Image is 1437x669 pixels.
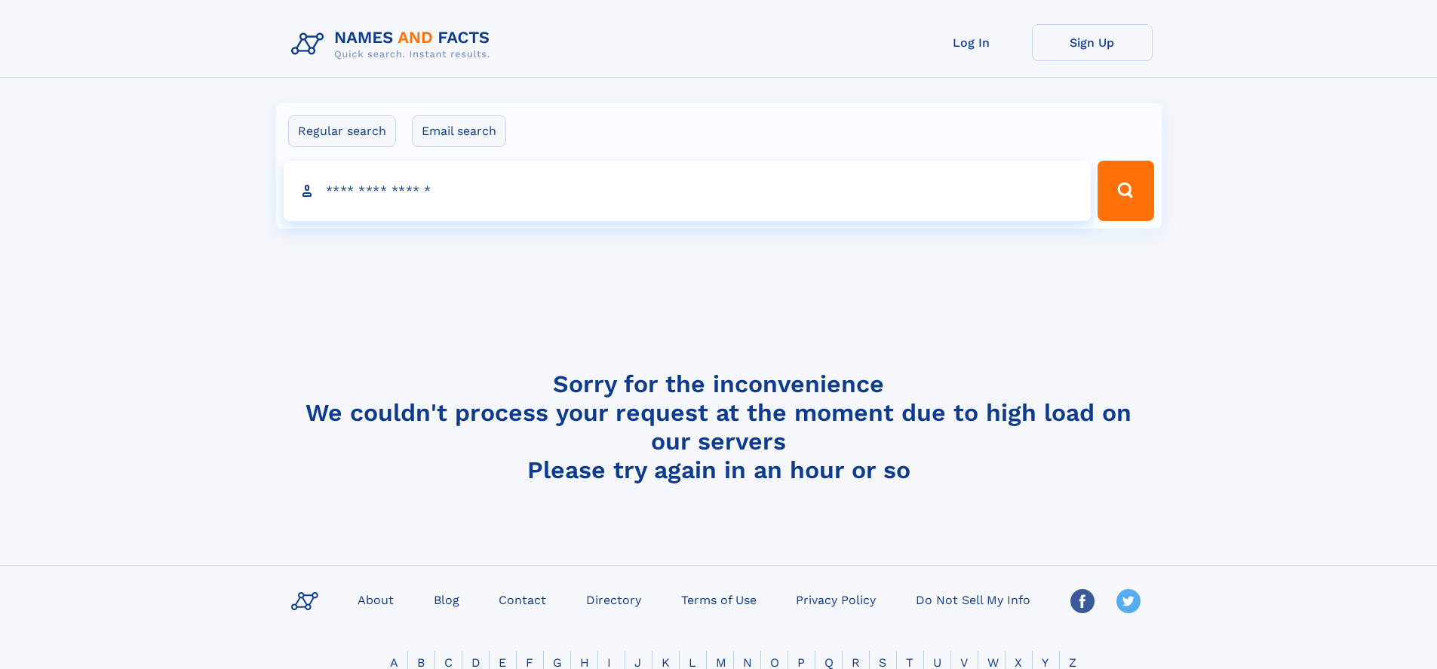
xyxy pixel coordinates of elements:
a: Contact [493,588,552,610]
h4: Sorry for the inconvenience We couldn't process your request at the moment due to high load on ou... [285,370,1153,484]
a: Directory [580,588,647,610]
a: Blog [428,588,465,610]
img: Facebook [1070,589,1095,613]
a: Terms of Use [675,588,763,610]
a: About [352,588,400,610]
a: Privacy Policy [790,588,882,610]
input: search input [284,161,1092,221]
a: Log In [911,24,1032,61]
label: Email search [412,115,506,147]
img: Twitter [1116,589,1141,613]
a: Sign Up [1032,24,1153,61]
img: Logo Names and Facts [285,24,502,65]
button: Search Button [1098,161,1153,221]
a: Do Not Sell My Info [910,588,1036,610]
label: Regular search [288,115,396,147]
